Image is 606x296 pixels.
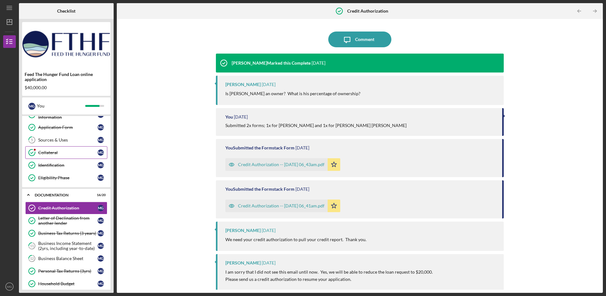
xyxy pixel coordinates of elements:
div: M G [98,124,104,131]
p: Please send us a credit authorization to resume your application. [225,276,433,283]
a: IdentificationMG [25,159,107,171]
div: Business Tax Returns (3 years) [38,231,98,236]
b: Credit Authorization [347,9,388,14]
div: Credit Authorization [38,206,98,211]
div: Documentation [35,193,90,197]
img: Product logo [22,25,110,63]
time: 2025-08-09 02:07 [262,260,276,265]
div: Collateral [38,150,98,155]
div: M G [98,162,104,168]
div: M G [28,103,35,110]
a: Credit AuthorizationMG [25,202,107,214]
div: [PERSON_NAME] [225,260,261,265]
time: 2025-08-13 10:43 [234,114,248,119]
tspan: 5 [31,138,33,142]
div: $40,000.00 [25,85,108,90]
a: 5Sources & UsesMG [25,134,107,146]
div: You [225,114,233,119]
div: M G [98,230,104,236]
div: You [37,101,85,111]
div: Sources & Uses [38,137,98,142]
tspan: 12 [30,257,34,261]
div: Credit Authorization -- [DATE] 06_43am.pdf [238,162,324,167]
text: MG [7,285,12,288]
div: You Submitted the Formstack Form [225,187,294,192]
button: Credit Authorization -- [DATE] 06_41am.pdf [225,200,340,212]
div: Letter of Declination from another lender [38,216,98,226]
div: Submitted 2x forms; 1x for [PERSON_NAME] and 1x for [PERSON_NAME] [PERSON_NAME] [225,123,407,128]
div: Feed The Hunger Fund Loan online application [25,72,108,82]
div: [PERSON_NAME] [225,82,261,87]
time: 2025-08-13 17:15 [312,61,325,66]
time: 2025-08-12 18:33 [262,228,276,233]
div: Business Balance Sheet [38,256,98,261]
div: M G [98,268,104,274]
div: Identification [38,163,98,168]
div: M G [98,149,104,156]
time: 2025-08-13 10:43 [295,145,309,150]
div: Personal Tax Returns (3yrs) [38,269,98,274]
a: 12Business Balance SheetMG [25,252,107,265]
div: Business Income Statement (2yrs, including year-to-date) [38,241,98,251]
button: MG [3,280,16,293]
div: Comment [355,32,374,47]
a: Household BudgetMG [25,277,107,290]
div: [PERSON_NAME] Marked this Complete [232,61,311,66]
div: Eligibility Phase [38,175,98,180]
div: M G [98,137,104,143]
a: CollateralMG [25,146,107,159]
div: You Submitted the Formstack Form [225,145,294,150]
a: Eligibility PhaseMG [25,171,107,184]
a: 11Business Income Statement (2yrs, including year-to-date)MG [25,240,107,252]
button: Credit Authorization -- [DATE] 06_43am.pdf [225,158,340,171]
a: Business Tax Returns (3 years)MG [25,227,107,240]
button: Comment [328,32,391,47]
a: Personal Tax Returns (3yrs)MG [25,265,107,277]
p: We need your credit authorization to pull your credit report. Thank you. [225,236,366,243]
tspan: 11 [30,244,34,248]
div: M G [98,218,104,224]
b: Checklist [57,9,75,14]
div: M G [98,243,104,249]
time: 2025-08-13 17:14 [262,82,276,87]
p: I am sorry that I did not see this email until now. Yes, we will be able to reduce the loan reque... [225,269,433,276]
div: Application Form [38,125,98,130]
time: 2025-08-13 10:41 [295,187,309,192]
p: Is [PERSON_NAME] an owner? What is his percentage of ownership? [225,90,360,97]
div: M G [98,175,104,181]
div: M G [98,255,104,262]
div: Household Budget [38,281,98,286]
a: Letter of Declination from another lenderMG [25,214,107,227]
div: M G [98,205,104,211]
div: Credit Authorization -- [DATE] 06_41am.pdf [238,203,324,208]
a: Application FormMG [25,121,107,134]
div: 16 / 20 [94,193,106,197]
div: [PERSON_NAME] [225,228,261,233]
div: M G [98,281,104,287]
